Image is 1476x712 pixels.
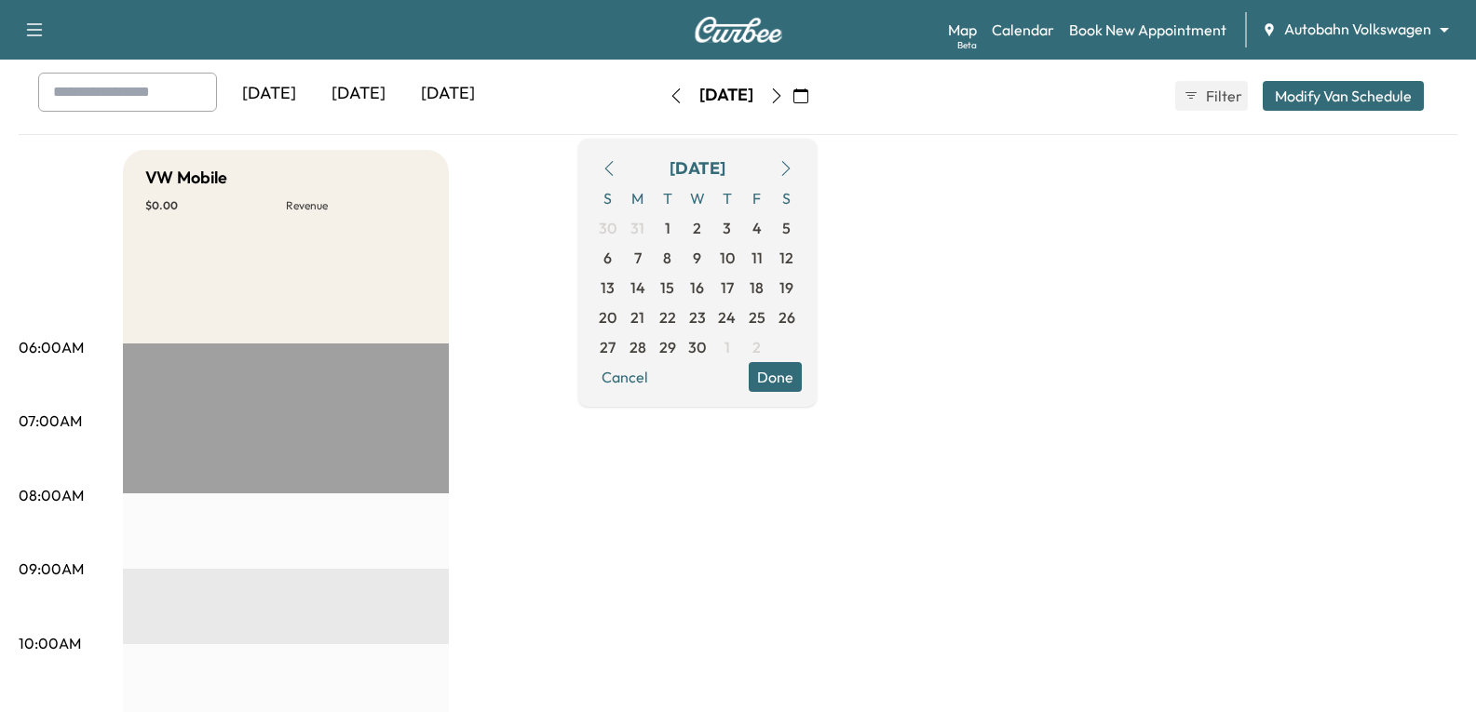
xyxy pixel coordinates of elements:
[693,217,701,239] span: 2
[688,336,706,358] span: 30
[19,484,84,506] p: 08:00AM
[749,306,765,329] span: 25
[145,198,286,213] p: $ 0.00
[1069,19,1226,41] a: Book New Appointment
[1284,19,1431,40] span: Autobahn Volkswagen
[19,558,84,580] p: 09:00AM
[19,632,81,654] p: 10:00AM
[601,276,615,299] span: 13
[599,217,616,239] span: 30
[742,183,772,213] span: F
[723,217,731,239] span: 3
[992,19,1054,41] a: Calendar
[599,306,616,329] span: 20
[623,183,653,213] span: M
[948,19,977,41] a: MapBeta
[772,183,802,213] span: S
[630,217,644,239] span: 31
[724,336,730,358] span: 1
[630,306,644,329] span: 21
[659,306,676,329] span: 22
[779,247,793,269] span: 12
[224,73,314,115] div: [DATE]
[683,183,712,213] span: W
[750,276,764,299] span: 18
[752,217,762,239] span: 4
[634,247,642,269] span: 7
[403,73,493,115] div: [DATE]
[694,17,783,43] img: Curbee Logo
[1206,85,1239,107] span: Filter
[721,276,734,299] span: 17
[718,306,736,329] span: 24
[693,247,701,269] span: 9
[593,183,623,213] span: S
[1175,81,1248,111] button: Filter
[286,198,427,213] p: Revenue
[593,362,657,392] button: Cancel
[689,306,706,329] span: 23
[957,38,977,52] div: Beta
[19,410,82,432] p: 07:00AM
[663,247,671,269] span: 8
[660,276,674,299] span: 15
[1263,81,1424,111] button: Modify Van Schedule
[690,276,704,299] span: 16
[600,336,616,358] span: 27
[779,306,795,329] span: 26
[630,336,646,358] span: 28
[749,362,802,392] button: Done
[145,165,227,191] h5: VW Mobile
[712,183,742,213] span: T
[782,217,791,239] span: 5
[699,84,753,107] div: [DATE]
[659,336,676,358] span: 29
[653,183,683,213] span: T
[630,276,645,299] span: 14
[779,276,793,299] span: 19
[665,217,670,239] span: 1
[314,73,403,115] div: [DATE]
[603,247,612,269] span: 6
[752,247,763,269] span: 11
[670,155,725,181] div: [DATE]
[720,247,735,269] span: 10
[752,336,761,358] span: 2
[19,336,84,358] p: 06:00AM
